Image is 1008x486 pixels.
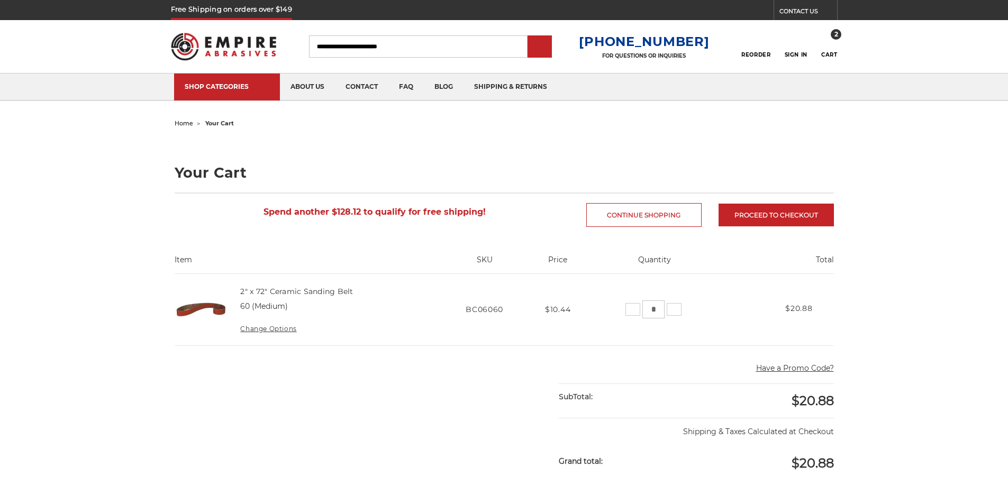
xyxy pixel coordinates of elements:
[785,51,807,58] span: Sign In
[424,74,464,100] a: blog
[264,207,486,217] span: Spend another $128.12 to qualify for free shipping!
[205,120,234,127] span: your cart
[579,34,709,49] a: [PHONE_NUMBER]
[579,52,709,59] p: FOR QUESTIONS OR INQUIRIES
[779,5,837,20] a: CONTACT US
[464,74,558,100] a: shipping & returns
[741,51,770,58] span: Reorder
[240,287,353,296] a: 2" x 72" Ceramic Sanding Belt
[171,26,277,67] img: Empire Abrasives
[335,74,388,100] a: contact
[586,203,702,227] a: Continue Shopping
[821,35,837,58] a: 2 Cart
[792,393,834,408] span: $20.88
[175,254,441,273] th: Item
[785,304,812,313] strong: $20.88
[545,305,570,314] span: $10.44
[741,35,770,58] a: Reorder
[756,363,834,374] button: Have a Promo Code?
[175,283,228,336] img: 2" x 72" Ceramic Pipe Sanding Belt
[587,254,721,273] th: Quantity
[174,74,280,100] a: SHOP CATEGORIES
[642,300,665,318] input: 2" x 72" Ceramic Sanding Belt Quantity:
[559,456,603,466] strong: Grand total:
[831,29,841,40] span: 2
[721,254,833,273] th: Total
[175,120,193,127] a: home
[792,455,834,471] span: $20.88
[559,418,833,437] p: Shipping & Taxes Calculated at Checkout
[529,36,550,58] input: Submit
[240,325,296,333] a: Change Options
[719,204,834,226] a: Proceed to checkout
[175,166,834,180] h1: Your Cart
[466,305,503,314] span: BC06060
[441,254,528,273] th: SKU
[388,74,424,100] a: faq
[821,51,837,58] span: Cart
[280,74,335,100] a: about us
[185,82,269,90] div: SHOP CATEGORIES
[240,301,288,312] dd: 60 (Medium)
[559,384,696,410] div: SubTotal:
[528,254,587,273] th: Price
